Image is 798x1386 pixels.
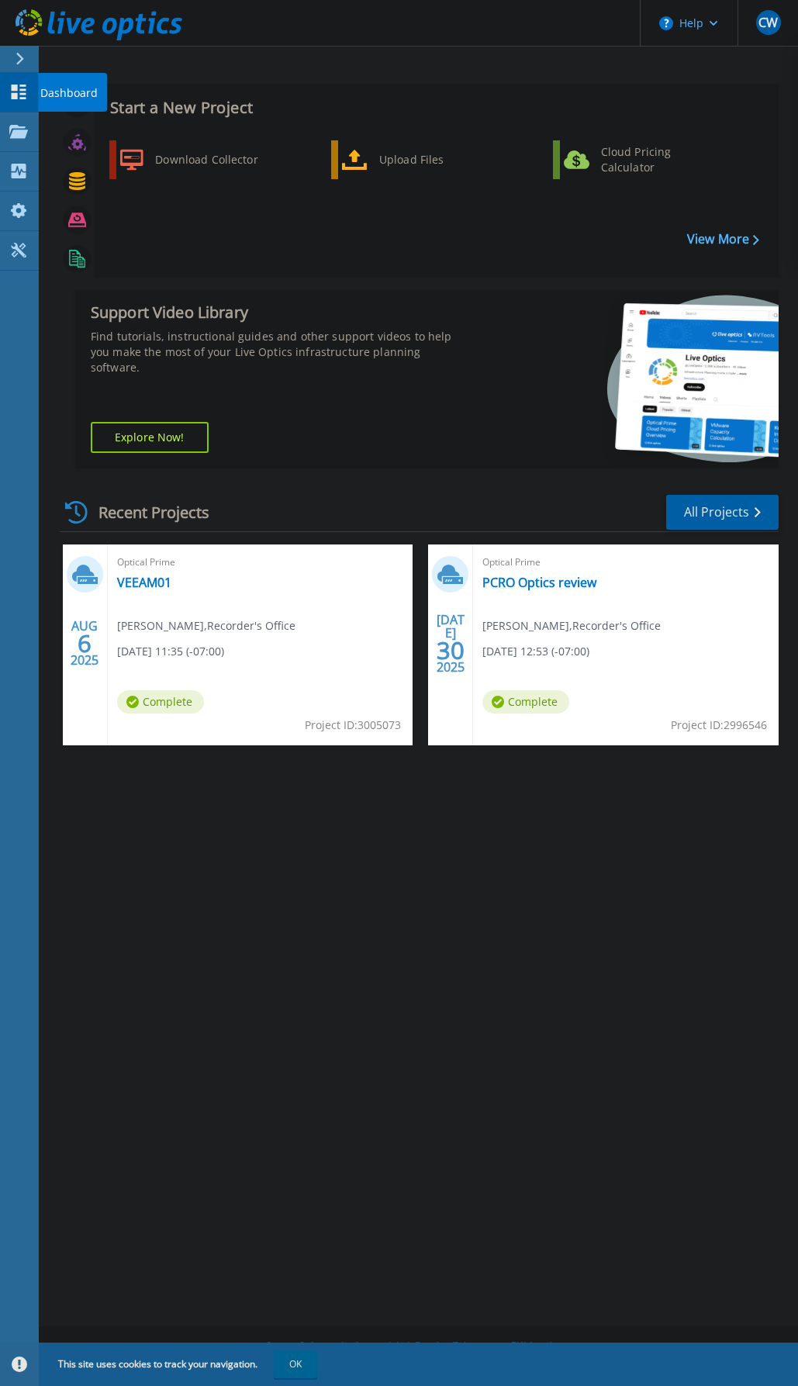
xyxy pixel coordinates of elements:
[371,144,486,175] div: Upload Files
[339,1339,373,1353] a: Cookies
[117,617,295,634] span: [PERSON_NAME] , Recorder's Office
[78,637,92,650] span: 6
[267,1339,325,1353] a: Privacy Policy
[117,690,204,714] span: Complete
[548,1339,582,1353] a: Support
[511,1339,534,1353] a: EULA
[91,422,209,453] a: Explore Now!
[117,575,171,590] a: VEEAM01
[758,16,778,29] span: CW
[305,717,401,734] span: Project ID: 3005073
[482,690,569,714] span: Complete
[482,575,596,590] a: PCRO Optics review
[482,643,589,660] span: [DATE] 12:53 (-07:00)
[43,1350,317,1378] span: This site uses cookies to track your navigation.
[70,615,99,672] div: AUG 2025
[331,140,490,179] a: Upload Files
[387,1339,439,1353] a: Ads & Email
[110,99,758,116] h3: Start a New Project
[482,617,661,634] span: [PERSON_NAME] , Recorder's Office
[436,615,465,672] div: [DATE] 2025
[666,495,779,530] a: All Projects
[91,302,453,323] div: Support Video Library
[671,717,767,734] span: Project ID: 2996546
[147,144,264,175] div: Download Collector
[482,554,769,571] span: Optical Prime
[117,554,404,571] span: Optical Prime
[91,329,453,375] div: Find tutorials, instructional guides and other support videos to help you make the most of your L...
[593,144,708,175] div: Cloud Pricing Calculator
[437,644,465,657] span: 30
[553,140,712,179] a: Cloud Pricing Calculator
[109,140,268,179] a: Download Collector
[687,232,759,247] a: View More
[274,1350,317,1378] button: OK
[117,643,224,660] span: [DATE] 11:35 (-07:00)
[40,73,98,113] p: Dashboard
[60,493,230,531] div: Recent Projects
[453,1339,497,1353] a: Telemetry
